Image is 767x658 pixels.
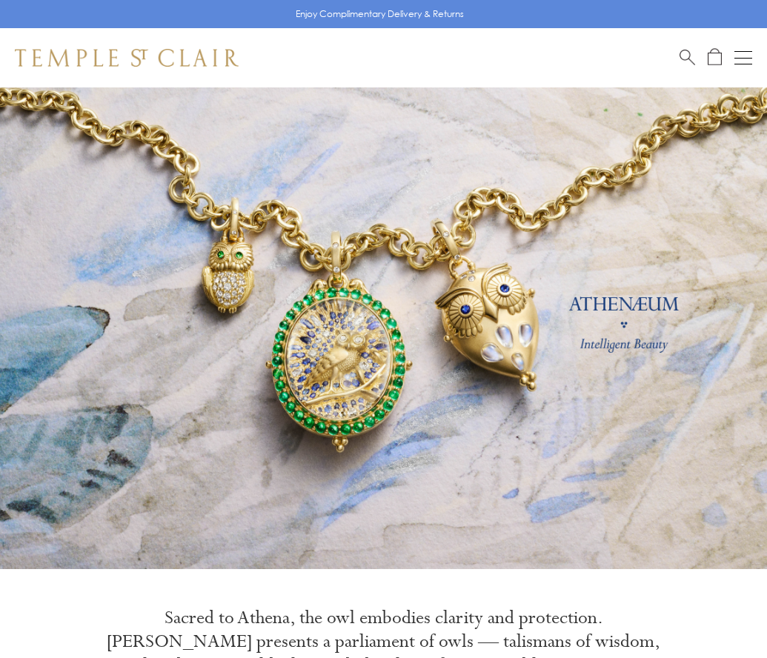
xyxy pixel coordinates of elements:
button: Open navigation [734,49,752,67]
img: Temple St. Clair [15,49,239,67]
a: Open Shopping Bag [708,48,722,67]
p: Enjoy Complimentary Delivery & Returns [296,7,464,21]
a: Search [680,48,695,67]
